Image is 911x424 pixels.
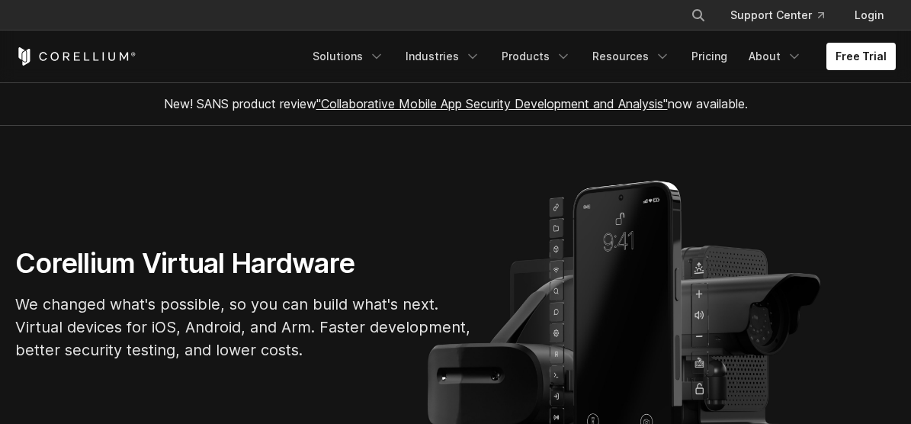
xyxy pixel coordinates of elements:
[682,43,736,70] a: Pricing
[826,43,896,70] a: Free Trial
[15,47,136,66] a: Corellium Home
[672,2,896,29] div: Navigation Menu
[303,43,393,70] a: Solutions
[718,2,836,29] a: Support Center
[396,43,489,70] a: Industries
[685,2,712,29] button: Search
[303,43,896,70] div: Navigation Menu
[164,96,748,111] span: New! SANS product review now available.
[316,96,668,111] a: "Collaborative Mobile App Security Development and Analysis"
[842,2,896,29] a: Login
[739,43,811,70] a: About
[492,43,580,70] a: Products
[583,43,679,70] a: Resources
[15,246,473,281] h1: Corellium Virtual Hardware
[15,293,473,361] p: We changed what's possible, so you can build what's next. Virtual devices for iOS, Android, and A...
